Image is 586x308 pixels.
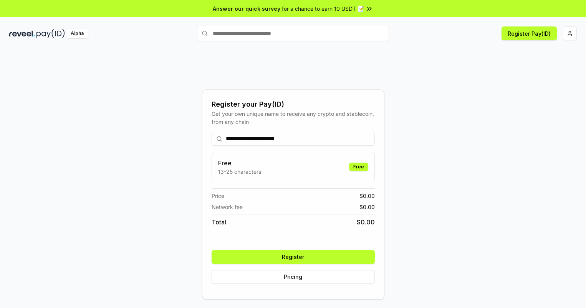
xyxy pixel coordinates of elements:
[282,5,364,13] span: for a chance to earn 10 USDT 📝
[212,270,375,284] button: Pricing
[502,26,557,40] button: Register Pay(ID)
[36,29,65,38] img: pay_id
[218,158,261,168] h3: Free
[212,250,375,264] button: Register
[212,99,375,110] div: Register your Pay(ID)
[349,163,368,171] div: Free
[212,110,375,126] div: Get your own unique name to receive any crypto and stablecoin, from any chain
[213,5,280,13] span: Answer our quick survey
[218,168,261,176] p: 13-25 characters
[212,217,226,227] span: Total
[212,192,224,200] span: Price
[357,217,375,227] span: $ 0.00
[359,192,375,200] span: $ 0.00
[359,203,375,211] span: $ 0.00
[9,29,35,38] img: reveel_dark
[212,203,243,211] span: Network fee
[66,29,88,38] div: Alpha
